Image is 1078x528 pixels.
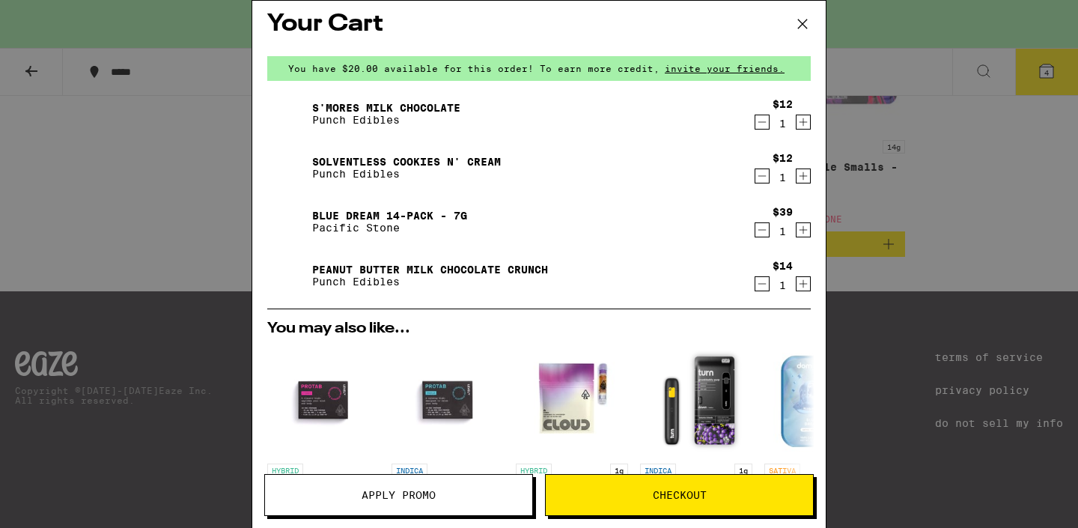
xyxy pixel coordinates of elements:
span: Apply Promo [362,490,436,500]
p: INDICA [640,464,676,477]
p: 1g [610,464,628,477]
button: Decrement [755,115,770,130]
button: Decrement [755,222,770,237]
img: Solventless Cookies N' Cream [267,147,309,189]
p: 1g [734,464,752,477]
p: Punch Edibles [312,114,460,126]
span: Hi. Need any help? [9,10,108,22]
img: Blue Dream 14-Pack - 7g [267,201,309,243]
button: Apply Promo [264,474,533,516]
p: Punch Edibles [312,276,548,288]
img: turn - Granddaddy Purp AIO - 1g [640,344,752,456]
span: Checkout [653,490,707,500]
div: $14 [773,260,793,272]
img: Dompen - Blue Dream - 1g [764,344,877,456]
img: Peanut Butter Milk Chocolate Crunch [267,255,309,297]
button: Increment [796,222,811,237]
div: $39 [773,206,793,218]
div: 1 [773,118,793,130]
img: LEVEL - ProTab: Hybrid - 25mg [267,344,380,456]
button: Decrement [755,276,770,291]
div: You have $20.00 available for this order! To earn more credit,invite your friends. [267,56,811,81]
button: Increment [796,276,811,291]
a: Blue Dream 14-Pack - 7g [312,210,467,222]
span: You have $20.00 available for this order! To earn more credit, [288,64,660,73]
button: Increment [796,169,811,183]
div: $12 [773,152,793,164]
img: S'mores Milk Chocolate [267,93,309,135]
div: 1 [773,279,793,291]
div: 1 [773,225,793,237]
p: SATIVA [764,464,800,477]
img: Cloud - Runtz - 1g [516,344,628,456]
p: INDICA [392,464,427,477]
a: S'mores Milk Chocolate [312,102,460,114]
div: 1 [773,172,793,183]
button: Decrement [755,169,770,183]
h2: Your Cart [267,7,811,41]
button: Increment [796,115,811,130]
a: Peanut Butter Milk Chocolate Crunch [312,264,548,276]
a: Solventless Cookies N' Cream [312,156,501,168]
p: Pacific Stone [312,222,467,234]
span: invite your friends. [660,64,790,73]
h2: You may also like... [267,321,811,336]
div: $12 [773,98,793,110]
p: HYBRID [267,464,303,477]
button: Checkout [545,474,814,516]
p: Punch Edibles [312,168,501,180]
p: HYBRID [516,464,552,477]
img: LEVEL - ProTab: Indica - 25mg [392,344,504,456]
